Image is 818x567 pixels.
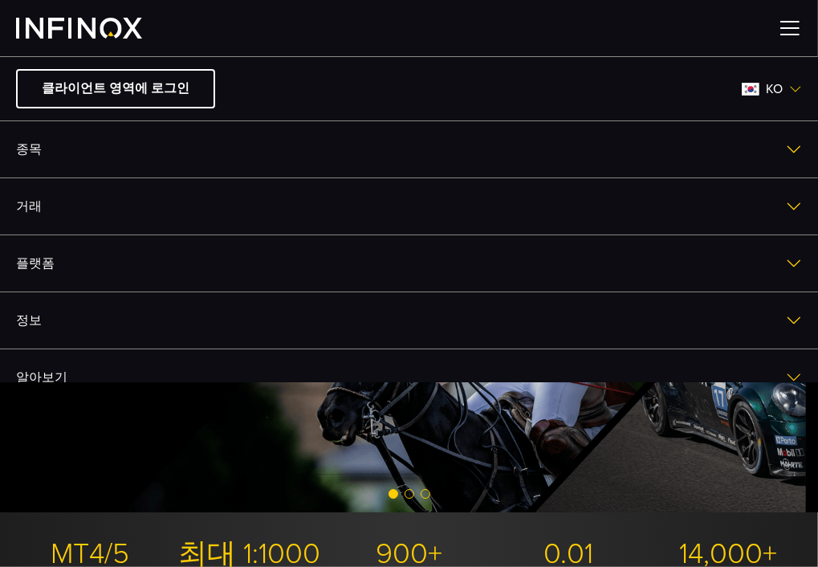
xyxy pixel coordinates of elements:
span: Go to slide 1 [389,489,398,499]
span: Go to slide 2 [405,489,414,499]
a: 클라이언트 영역에 로그인 [16,69,215,108]
span: Go to slide 3 [421,489,430,499]
span: ko [759,80,789,99]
